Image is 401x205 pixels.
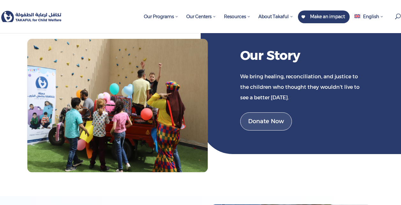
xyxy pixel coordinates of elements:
[363,14,379,19] span: English
[310,14,345,19] span: Make an impact
[221,11,254,33] a: Resources
[224,14,250,19] span: Resources
[144,14,178,19] span: Our Programs
[186,14,216,19] span: Our Centers
[240,71,362,103] div: We bring healing, reconciliation, and justice to the children who thought they wouldn’t live to s...
[298,11,350,23] a: Make an impact
[240,48,362,66] h1: Our Story
[258,14,293,19] span: About Takaful
[183,11,219,33] a: Our Centers
[255,11,296,33] a: About Takaful
[351,11,387,33] a: English
[240,112,292,131] a: Donate Now
[1,11,62,22] img: Takaful
[27,39,208,172] img: story of takaful
[141,11,182,33] a: Our Programs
